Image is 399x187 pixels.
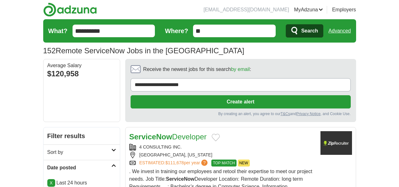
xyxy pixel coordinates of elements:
[43,45,56,56] span: 152
[301,25,318,37] span: Search
[280,112,290,116] a: T&Cs
[47,179,116,187] p: Last 24 hours
[47,164,111,172] h2: Date posted
[238,160,250,167] span: NEW
[201,160,208,166] span: ?
[44,144,120,160] a: Sort by
[166,176,195,182] strong: ServiceNow
[48,26,67,36] label: What?
[212,134,220,141] button: Add to favorite jobs
[139,160,209,167] a: ESTIMATED:$111,678per year?
[131,111,351,117] div: By creating an alert, you agree to our and , and Cookie Use.
[294,6,323,14] a: MyAdzuna
[47,179,55,187] a: X
[165,26,188,36] label: Where?
[143,66,251,73] span: Receive the newest jobs for this search :
[47,63,116,68] div: Average Salary
[129,152,315,158] div: [GEOGRAPHIC_DATA], [US_STATE]
[129,144,315,150] div: 4 CONSULTING INC.
[47,149,111,156] h2: Sort by
[44,160,120,175] a: Date posted
[131,95,351,108] button: Create alert
[332,6,356,14] a: Employers
[43,46,244,55] h1: Remote ServiceNow Jobs in the [GEOGRAPHIC_DATA]
[129,132,172,141] strong: ServiceNow
[328,25,351,37] a: Advanced
[47,68,116,79] div: $120,958
[231,67,250,72] a: by email
[165,160,184,165] span: $111,678
[129,132,207,141] a: ServiceNowDeveloper
[44,127,120,144] h2: Filter results
[320,131,352,155] img: Company logo
[211,160,236,167] span: TOP MATCH
[203,6,289,14] li: [EMAIL_ADDRESS][DOMAIN_NAME]
[286,24,323,38] button: Search
[43,3,97,17] img: Adzuna logo
[296,112,320,116] a: Privacy Notice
